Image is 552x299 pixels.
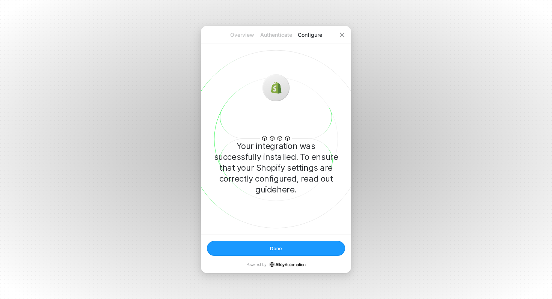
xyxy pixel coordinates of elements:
[293,31,327,39] p: Configure
[246,262,306,267] p: Powered by
[270,245,282,252] div: Done
[225,31,259,39] p: Overview
[339,32,345,38] span: icon-close
[277,185,294,194] a: here
[270,262,306,267] a: icon-success
[213,141,339,195] p: Your integration was successfully installed. To ensure that your Shopify settings are correctly c...
[207,241,345,256] button: Done
[270,82,282,94] img: icon
[259,31,293,39] p: Authenticate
